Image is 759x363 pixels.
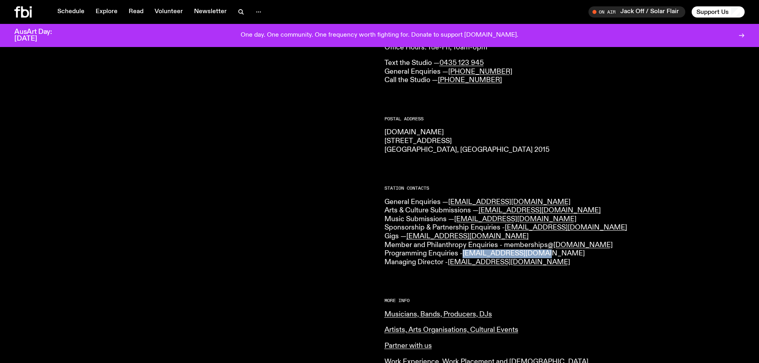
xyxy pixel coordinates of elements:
a: [EMAIL_ADDRESS][DOMAIN_NAME] [448,198,571,206]
a: Artists, Arts Organisations, Cultural Events [384,326,518,334]
a: Volunteer [150,6,188,18]
a: Read [124,6,148,18]
p: One day. One community. One frequency worth fighting for. Donate to support [DOMAIN_NAME]. [241,32,518,39]
a: [EMAIL_ADDRESS][DOMAIN_NAME] [454,216,577,223]
a: [EMAIL_ADDRESS][DOMAIN_NAME] [505,224,627,231]
a: [EMAIL_ADDRESS][DOMAIN_NAME] [448,259,570,266]
a: Musicians, Bands, Producers, DJs [384,311,492,318]
h2: Station Contacts [384,186,745,190]
p: Text the Studio — General Enquiries — Call the Studio — [384,59,745,85]
h2: More Info [384,298,745,303]
a: Schedule [53,6,89,18]
a: Newsletter [189,6,231,18]
a: [EMAIL_ADDRESS][DOMAIN_NAME] [479,207,601,214]
h2: Postal Address [384,117,745,121]
a: Explore [91,6,122,18]
a: [PHONE_NUMBER] [438,77,502,84]
button: Support Us [692,6,745,18]
a: [EMAIL_ADDRESS][DOMAIN_NAME] [406,233,529,240]
a: 0435 123 945 [439,59,484,67]
a: [EMAIL_ADDRESS][DOMAIN_NAME] [463,250,585,257]
span: Support Us [696,8,729,16]
a: Partner with us [384,342,432,349]
p: [DOMAIN_NAME] [STREET_ADDRESS] [GEOGRAPHIC_DATA], [GEOGRAPHIC_DATA] 2015 [384,128,745,154]
h3: AusArt Day: [DATE] [14,29,65,42]
p: Office Hours: Tue-Fri, 10am-6pm [384,43,745,52]
button: On AirJack Off / Solar Flair [588,6,685,18]
p: General Enquiries — Arts & Culture Submissions — Music Submissions — Sponsorship & Partnership En... [384,198,745,267]
a: @[DOMAIN_NAME] [548,241,613,249]
a: [PHONE_NUMBER] [448,68,512,75]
